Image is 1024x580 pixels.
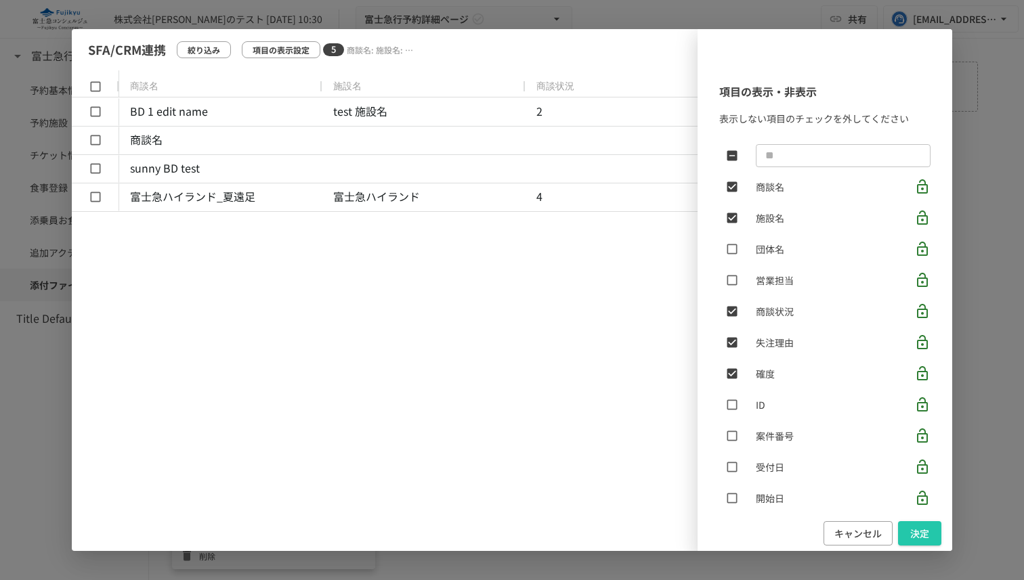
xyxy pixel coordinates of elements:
p: 失注理由 [756,335,794,350]
p: 商談状況 [756,304,794,319]
p: 商談名 [756,179,784,194]
p: 受付日 [756,460,784,474]
p: 案件番号 [756,428,794,443]
p: 表示しない項目のチェックを外してください [719,111,931,126]
p: 開始日 [756,491,784,506]
p: 営業担当 [756,273,794,288]
p: 確度 [756,366,775,381]
p: 項目の表示・非表示 [719,83,931,101]
p: 施設名 [756,210,784,225]
p: 団体名 [756,242,784,256]
p: ID [756,397,765,412]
